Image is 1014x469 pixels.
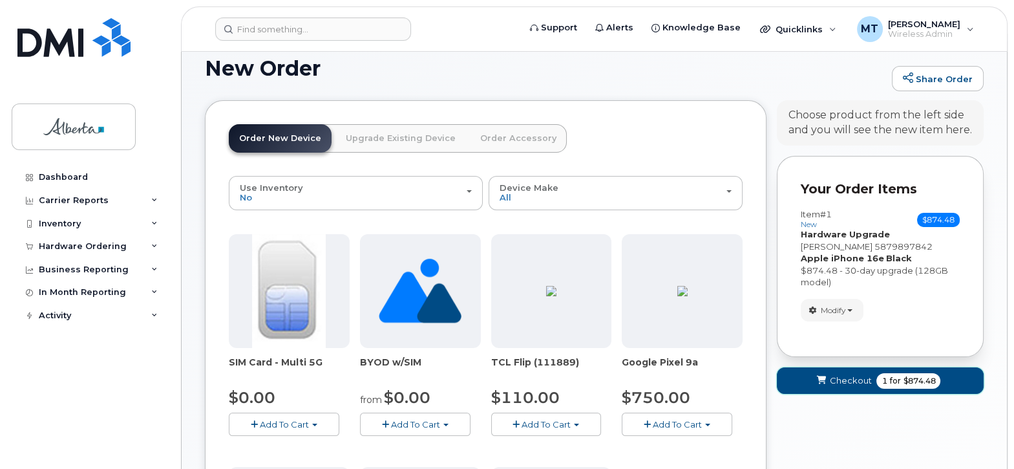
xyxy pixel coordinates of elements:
button: Modify [801,299,863,322]
span: Support [541,21,577,34]
button: Device Make All [489,176,743,210]
div: Miriam Tejera Soler [848,16,983,42]
a: Order Accessory [470,124,567,153]
button: Add To Cart [360,413,470,435]
span: All [500,192,511,202]
span: 1 [882,375,887,387]
span: Add To Cart [522,419,571,430]
span: Modify [821,305,846,316]
div: Quicklinks [751,16,845,42]
span: Knowledge Base [662,21,741,34]
a: Upgrade Existing Device [335,124,466,153]
button: Use Inventory No [229,176,483,210]
span: $0.00 [229,388,275,407]
small: new [801,220,817,229]
span: 5879897842 [874,241,933,252]
button: Add To Cart [491,413,602,435]
img: 13294312-3312-4219-9925-ACC385DD21E2.png [677,286,688,296]
span: #1 [820,209,832,219]
span: $874.48 [903,375,935,387]
div: TCL Flip (111889) [491,356,612,382]
span: MT [861,21,878,37]
a: Knowledge Base [642,15,750,41]
img: 4BBBA1A7-EEE1-4148-A36C-898E0DC10F5F.png [546,286,556,296]
strong: Apple iPhone 16e [801,253,884,263]
h3: Item [801,210,832,228]
button: Checkout 1 for $874.48 [777,367,984,394]
a: Alerts [586,15,642,41]
span: Device Make [500,182,558,193]
input: Find something... [215,17,411,41]
span: $874.48 [917,213,960,227]
img: 00D627D4-43E9-49B7-A367-2C99342E128C.jpg [252,234,326,348]
h1: New Order [205,57,885,80]
span: Add To Cart [391,419,440,430]
button: Add To Cart [229,413,339,435]
span: Use Inventory [240,182,303,193]
div: $874.48 - 30-day upgrade (128GB model) [801,265,960,289]
span: Alerts [606,21,633,34]
span: [PERSON_NAME] [801,241,872,252]
strong: Hardware Upgrade [801,229,890,239]
span: $750.00 [622,388,690,407]
div: Google Pixel 9a [622,356,743,382]
span: $0.00 [384,388,430,407]
div: Choose product from the left side and you will see the new item here. [788,108,972,138]
img: no_image_found-2caef05468ed5679b831cfe6fc140e25e0c280774317ffc20a367ab7fd17291e.png [379,234,461,348]
a: Order New Device [229,124,332,153]
p: Your Order Items [801,180,960,199]
span: No [240,192,252,202]
div: SIM Card - Multi 5G [229,356,350,382]
a: Share Order [892,66,984,92]
small: from [360,394,382,406]
span: Quicklinks [776,24,823,34]
div: BYOD w/SIM [360,356,481,382]
a: Support [521,15,586,41]
span: Add To Cart [653,419,702,430]
span: for [887,375,903,387]
strong: Black [886,253,912,263]
button: Add To Cart [622,413,732,435]
span: Add To Cart [260,419,309,430]
span: Checkout [829,375,871,387]
span: Wireless Admin [888,29,960,39]
span: $110.00 [491,388,560,407]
